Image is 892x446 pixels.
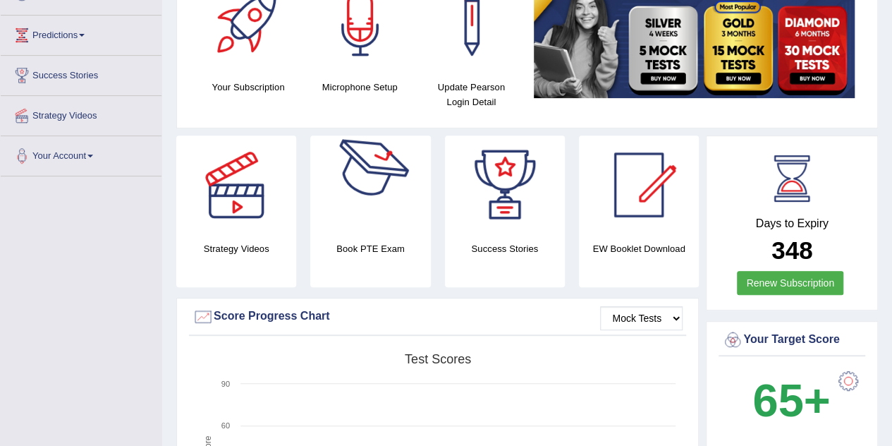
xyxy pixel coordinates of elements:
text: 90 [221,380,230,388]
a: Renew Subscription [737,271,843,295]
text: 60 [221,421,230,430]
a: Predictions [1,16,161,51]
h4: EW Booklet Download [579,241,699,256]
a: Your Account [1,136,161,171]
tspan: Test scores [405,352,471,366]
h4: Update Pearson Login Detail [422,80,520,109]
div: Score Progress Chart [193,306,683,327]
h4: Microphone Setup [311,80,408,95]
a: Strategy Videos [1,96,161,131]
h4: Days to Expiry [722,217,862,230]
h4: Success Stories [445,241,565,256]
b: 348 [771,236,812,264]
a: Success Stories [1,56,161,91]
div: Your Target Score [722,330,862,351]
h4: Strategy Videos [176,241,296,256]
h4: Book PTE Exam [310,241,430,256]
b: 65+ [752,375,830,426]
h4: Your Subscription [200,80,297,95]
